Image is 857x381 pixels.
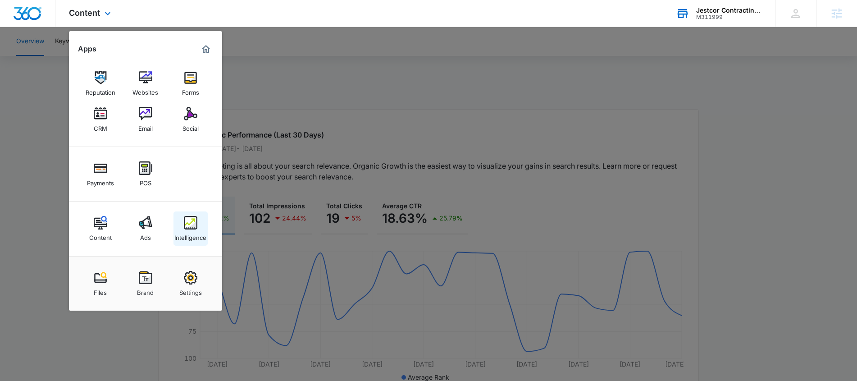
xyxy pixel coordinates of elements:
[132,84,158,96] div: Websites
[83,102,118,137] a: CRM
[173,211,208,246] a: Intelligence
[83,66,118,101] a: Reputation
[128,102,163,137] a: Email
[128,211,163,246] a: Ads
[173,66,208,101] a: Forms
[140,230,151,241] div: Ads
[94,285,107,296] div: Files
[182,120,199,132] div: Social
[140,175,151,187] div: POS
[128,266,163,301] a: Brand
[83,266,118,301] a: Files
[182,84,199,96] div: Forms
[86,84,115,96] div: Reputation
[128,66,163,101] a: Websites
[94,120,107,132] div: CRM
[83,157,118,191] a: Payments
[696,7,762,14] div: account name
[696,14,762,20] div: account id
[174,230,206,241] div: Intelligence
[179,285,202,296] div: Settings
[173,266,208,301] a: Settings
[87,175,114,187] div: Payments
[83,211,118,246] a: Content
[78,45,96,53] h2: Apps
[89,230,112,241] div: Content
[138,120,153,132] div: Email
[137,285,154,296] div: Brand
[199,42,213,56] a: Marketing 360® Dashboard
[173,102,208,137] a: Social
[69,8,100,18] span: Content
[128,157,163,191] a: POS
